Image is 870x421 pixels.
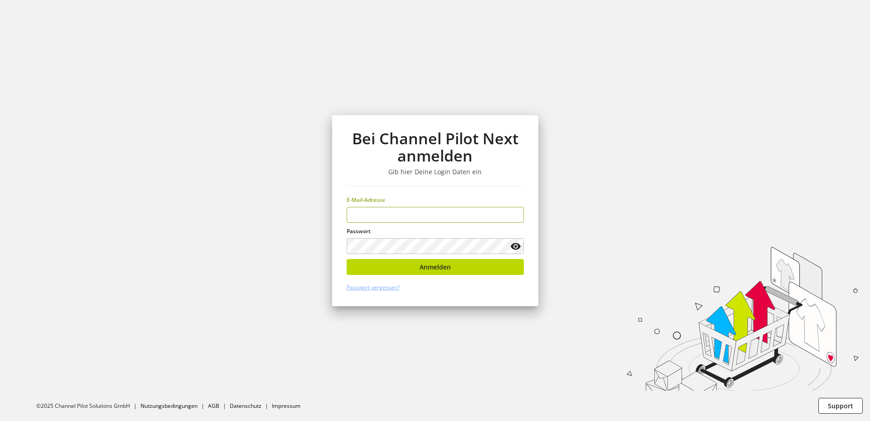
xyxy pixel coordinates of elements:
a: Nutzungsbedingungen [140,402,198,410]
a: AGB [208,402,219,410]
button: Anmelden [347,259,524,275]
span: Support [828,401,853,411]
a: Passwort vergessen? [347,284,400,291]
h3: Gib hier Deine Login Daten ein [347,168,524,176]
span: E-Mail-Adresse [347,196,385,204]
span: Anmelden [420,262,451,272]
a: Datenschutz [230,402,261,410]
li: ©2025 Channel Pilot Solutions GmbH [36,402,140,410]
button: Support [818,398,863,414]
h1: Bei Channel Pilot Next anmelden [347,130,524,165]
span: Passwort [347,227,371,235]
a: Impressum [272,402,300,410]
